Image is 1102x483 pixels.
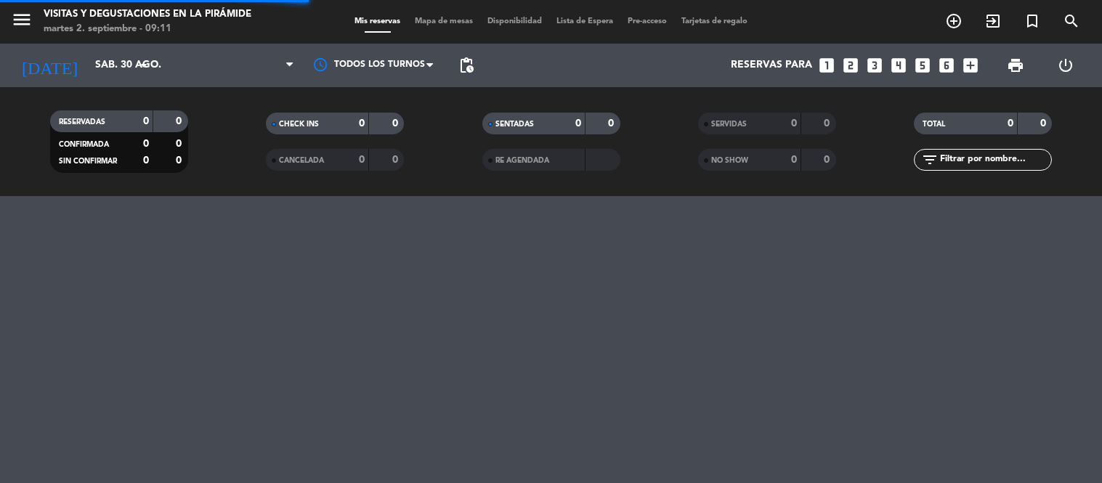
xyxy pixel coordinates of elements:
span: Lista de Espera [549,17,620,25]
strong: 0 [392,155,401,165]
i: looks_3 [865,56,884,75]
span: print [1007,57,1024,74]
span: Pre-acceso [620,17,674,25]
strong: 0 [824,118,832,129]
span: Reservas para [731,60,812,71]
i: turned_in_not [1024,12,1041,30]
div: LOG OUT [1041,44,1091,87]
strong: 0 [575,118,581,129]
i: arrow_drop_down [135,57,153,74]
strong: 0 [359,155,365,165]
strong: 0 [791,118,797,129]
strong: 0 [176,155,185,166]
strong: 0 [824,155,832,165]
div: martes 2. septiembre - 09:11 [44,22,251,36]
i: search [1063,12,1080,30]
span: RESERVADAS [59,118,105,126]
span: Disponibilidad [480,17,549,25]
button: menu [11,9,33,36]
i: [DATE] [11,49,88,81]
span: SIN CONFIRMAR [59,158,117,165]
span: CANCELADA [279,157,324,164]
i: looks_one [817,56,836,75]
i: looks_5 [913,56,932,75]
span: NO SHOW [711,157,748,164]
strong: 0 [143,116,149,126]
i: exit_to_app [984,12,1002,30]
strong: 0 [1040,118,1049,129]
div: Visitas y degustaciones en La Pirámide [44,7,251,22]
i: add_circle_outline [945,12,963,30]
i: looks_two [841,56,860,75]
strong: 0 [791,155,797,165]
span: RE AGENDADA [495,157,549,164]
span: SERVIDAS [711,121,747,128]
span: Mapa de mesas [408,17,480,25]
span: pending_actions [458,57,475,74]
span: Tarjetas de regalo [674,17,755,25]
strong: 0 [1008,118,1013,129]
strong: 0 [359,118,365,129]
i: add_box [961,56,980,75]
i: looks_4 [889,56,908,75]
strong: 0 [608,118,617,129]
span: Mis reservas [347,17,408,25]
strong: 0 [392,118,401,129]
span: TOTAL [923,121,945,128]
span: SENTADAS [495,121,534,128]
span: CONFIRMADA [59,141,109,148]
input: Filtrar por nombre... [939,152,1051,168]
span: CHECK INS [279,121,319,128]
strong: 0 [176,139,185,149]
strong: 0 [143,155,149,166]
i: filter_list [921,151,939,169]
i: looks_6 [937,56,956,75]
strong: 0 [176,116,185,126]
strong: 0 [143,139,149,149]
i: power_settings_new [1057,57,1074,74]
i: menu [11,9,33,31]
